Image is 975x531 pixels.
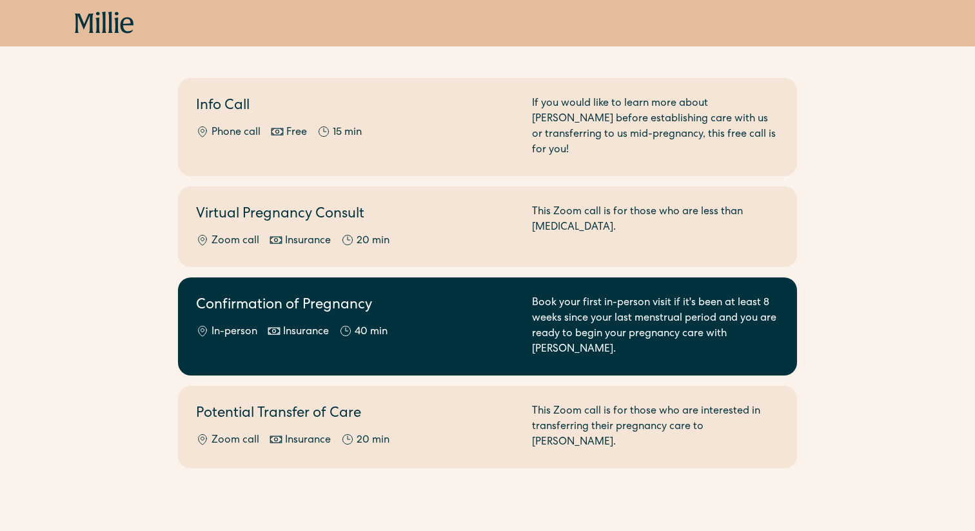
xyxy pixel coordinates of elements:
div: Insurance [285,433,331,448]
h2: Confirmation of Pregnancy [196,296,517,317]
div: In-person [212,325,257,340]
a: Info CallPhone callFree15 minIf you would like to learn more about [PERSON_NAME] before establish... [178,78,797,176]
div: 15 min [333,125,362,141]
div: Zoom call [212,433,259,448]
h2: Info Call [196,96,517,117]
h2: Potential Transfer of Care [196,404,517,425]
div: Phone call [212,125,261,141]
div: If you would like to learn more about [PERSON_NAME] before establishing care with us or transferr... [532,96,779,158]
a: Confirmation of PregnancyIn-personInsurance40 minBook your first in-person visit if it's been at ... [178,277,797,376]
div: 40 min [355,325,388,340]
div: Book your first in-person visit if it's been at least 8 weeks since your last menstrual period an... [532,296,779,357]
div: 20 min [357,234,389,249]
div: Insurance [285,234,331,249]
div: 20 min [357,433,389,448]
h2: Virtual Pregnancy Consult [196,205,517,226]
a: Virtual Pregnancy ConsultZoom callInsurance20 minThis Zoom call is for those who are less than [M... [178,186,797,267]
div: This Zoom call is for those who are less than [MEDICAL_DATA]. [532,205,779,249]
a: Potential Transfer of CareZoom callInsurance20 minThis Zoom call is for those who are interested ... [178,386,797,468]
div: Free [286,125,307,141]
div: Insurance [283,325,329,340]
div: Zoom call [212,234,259,249]
div: This Zoom call is for those who are interested in transferring their pregnancy care to [PERSON_NA... [532,404,779,450]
